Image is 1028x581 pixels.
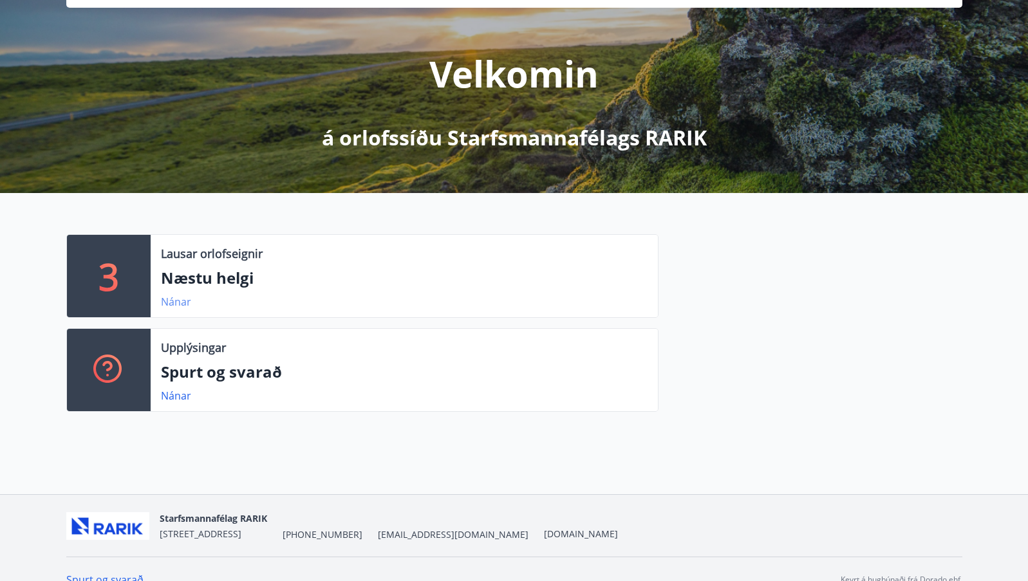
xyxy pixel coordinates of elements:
p: á orlofssíðu Starfsmannafélags RARIK [322,124,707,152]
p: Velkomin [429,49,599,98]
a: Nánar [161,295,191,309]
span: Starfsmannafélag RARIK [160,512,267,524]
img: ZmrgJ79bX6zJLXUGuSjrUVyxXxBt3QcBuEz7Nz1t.png [66,512,149,540]
p: Upplýsingar [161,339,226,356]
span: [STREET_ADDRESS] [160,528,241,540]
p: Næstu helgi [161,267,648,289]
span: [EMAIL_ADDRESS][DOMAIN_NAME] [378,528,528,541]
p: 3 [98,252,119,300]
a: [DOMAIN_NAME] [544,528,618,540]
p: Lausar orlofseignir [161,245,263,262]
span: [PHONE_NUMBER] [283,528,362,541]
a: Nánar [161,389,191,403]
p: Spurt og svarað [161,361,648,383]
